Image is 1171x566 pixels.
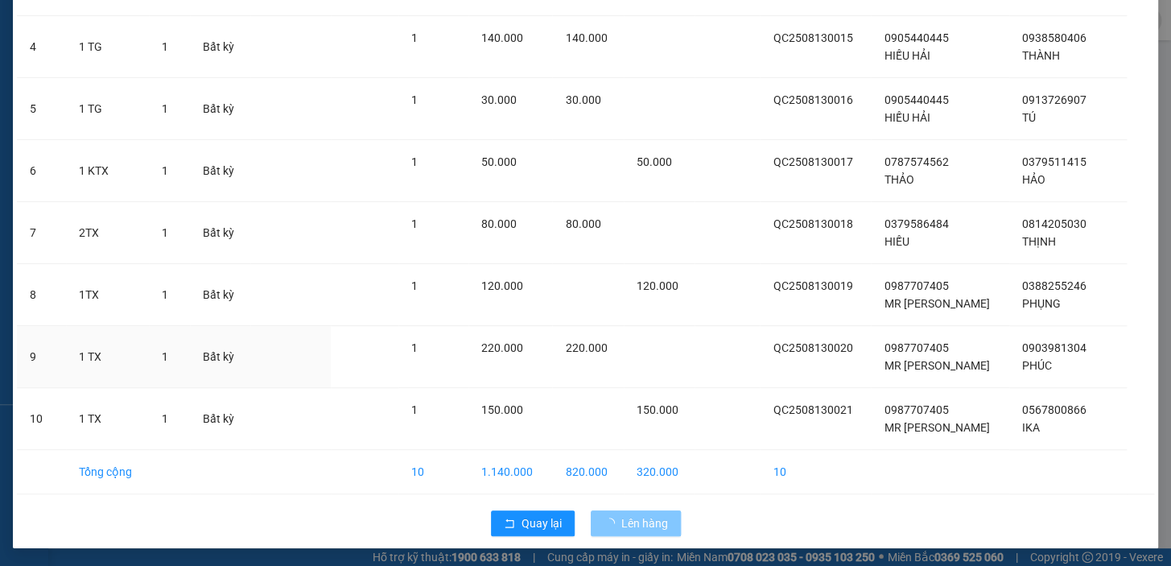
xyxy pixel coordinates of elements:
span: MR [PERSON_NAME] [884,359,989,372]
span: 1 [162,226,168,239]
td: 6 [17,140,66,202]
span: THỊNH [1022,235,1056,248]
td: 5 [17,78,66,140]
span: 50.000 [481,155,517,168]
td: Tổng cộng [66,450,149,494]
td: 1 TX [66,388,149,450]
td: Bất kỳ [190,202,250,264]
td: 4 [17,16,66,78]
span: HIẾU HẢI [884,111,930,124]
span: Quay lại [522,514,562,532]
td: 1 KTX [66,140,149,202]
span: THẢO [884,173,913,186]
td: 320.000 [624,450,695,494]
span: IKA [1022,421,1040,434]
span: 0814205030 [1022,217,1086,230]
span: PHỤNG [1022,297,1061,310]
span: 1 [162,288,168,301]
td: Bất kỳ [190,326,250,388]
span: 1 [162,412,168,425]
span: THÀNH [1022,49,1060,62]
td: 2TX [66,202,149,264]
td: Bất kỳ [190,264,250,326]
span: 0567800866 [1022,403,1086,416]
span: QC2508130018 [773,217,852,230]
span: 0787574562 [884,155,948,168]
span: 0987707405 [884,341,948,354]
td: Bất kỳ [190,140,250,202]
span: 1 [411,217,418,230]
span: 140.000 [481,31,523,44]
span: 0913726907 [1022,93,1086,106]
span: 1 [411,403,418,416]
button: rollbackQuay lại [491,510,575,536]
td: 10 [398,450,468,494]
span: Lên hàng [621,514,668,532]
span: 1 [411,31,418,44]
td: 9 [17,326,66,388]
span: 1 [162,350,168,363]
td: 1 TG [66,78,149,140]
span: 30.000 [565,93,600,106]
span: 0905440445 [884,31,948,44]
span: 0987707405 [884,403,948,416]
button: Lên hàng [591,510,681,536]
span: 1 [411,279,418,292]
span: 1 [411,155,418,168]
td: 1TX [66,264,149,326]
td: 7 [17,202,66,264]
span: 1 [411,341,418,354]
span: 120.000 [637,279,678,292]
span: HIẾU HẢI [884,49,930,62]
span: QC2508130016 [773,93,852,106]
span: HẢO [1022,173,1045,186]
td: 1 TG [66,16,149,78]
span: TÚ [1022,111,1036,124]
td: Bất kỳ [190,16,250,78]
td: 1.140.000 [468,450,552,494]
span: 0987707405 [884,279,948,292]
span: 80.000 [481,217,517,230]
td: Bất kỳ [190,78,250,140]
span: 1 [411,93,418,106]
span: 80.000 [565,217,600,230]
span: QC2508130015 [773,31,852,44]
span: 220.000 [481,341,523,354]
span: 140.000 [565,31,607,44]
span: 0903981304 [1022,341,1086,354]
span: QC2508130021 [773,403,852,416]
span: rollback [504,518,515,531]
td: 10 [17,388,66,450]
span: 1 [162,40,168,53]
td: 8 [17,264,66,326]
span: 0388255246 [1022,279,1086,292]
td: 10 [760,450,871,494]
span: 220.000 [565,341,607,354]
span: 150.000 [637,403,678,416]
span: PHÚC [1022,359,1052,372]
td: 1 TX [66,326,149,388]
span: QC2508130017 [773,155,852,168]
span: 150.000 [481,403,523,416]
span: 30.000 [481,93,517,106]
span: 0379511415 [1022,155,1086,168]
span: 0938580406 [1022,31,1086,44]
span: 0379586484 [884,217,948,230]
span: 0905440445 [884,93,948,106]
span: 120.000 [481,279,523,292]
span: loading [604,518,621,529]
span: QC2508130019 [773,279,852,292]
span: 50.000 [637,155,672,168]
span: QC2508130020 [773,341,852,354]
td: 820.000 [552,450,623,494]
td: Bất kỳ [190,388,250,450]
span: MR [PERSON_NAME] [884,421,989,434]
span: 1 [162,164,168,177]
span: MR [PERSON_NAME] [884,297,989,310]
span: 1 [162,102,168,115]
span: HIẾU [884,235,909,248]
